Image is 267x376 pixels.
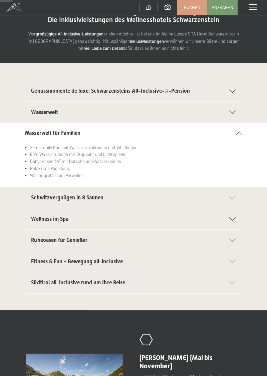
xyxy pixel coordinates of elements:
[32,257,123,263] span: Fitness & Fun – Bewegung all-inclusive
[31,171,242,178] li: Wärmegrotte zum Verweilen
[177,0,207,14] a: Buchen
[207,0,237,14] a: Anfragen
[130,38,164,43] strong: Inklusivleistungen
[184,4,200,10] span: Buchen
[211,4,233,10] span: Anfragen
[36,31,103,36] strong: großzügige All-inclusive-Leistungen
[31,143,242,150] li: 25m Family Pool mit Wasserattraktionen und Whirlliegen
[31,150,242,157] li: 60m Wasserrutsche mit Stoppuhr und Lichtspielen
[27,30,240,51] p: Wer erleben möchte, ist bei uns im Alpine Luxury SPA Hotel Schwarzenstein im [GEOGRAPHIC_DATA] ge...
[140,352,212,368] span: [PERSON_NAME] (Mai bis November)
[32,193,104,200] span: Schwitzvergnügen in 8 Saunen
[48,16,219,24] span: Die Inklusivleistungen des Wellnesshotels Schwarzenstein
[32,278,125,284] span: Südtirol all-inclusive rund um Ihre Reise
[32,214,69,221] span: Wellness im Spa
[25,129,81,135] span: Wasserwelt für Familien
[32,108,58,115] span: Wasserwelt
[84,45,123,51] strong: viel Liebe zum Detail
[31,157,242,164] li: Babybecken 34° mit Rutsche und Wasserspielen
[32,87,190,93] span: Genussmomente de luxe: Schwarzensteins All-Inclusive-¾-Pension
[31,164,242,171] li: Relaxzone Vogelhaus
[32,236,88,242] span: Ruheoasen für Genießer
